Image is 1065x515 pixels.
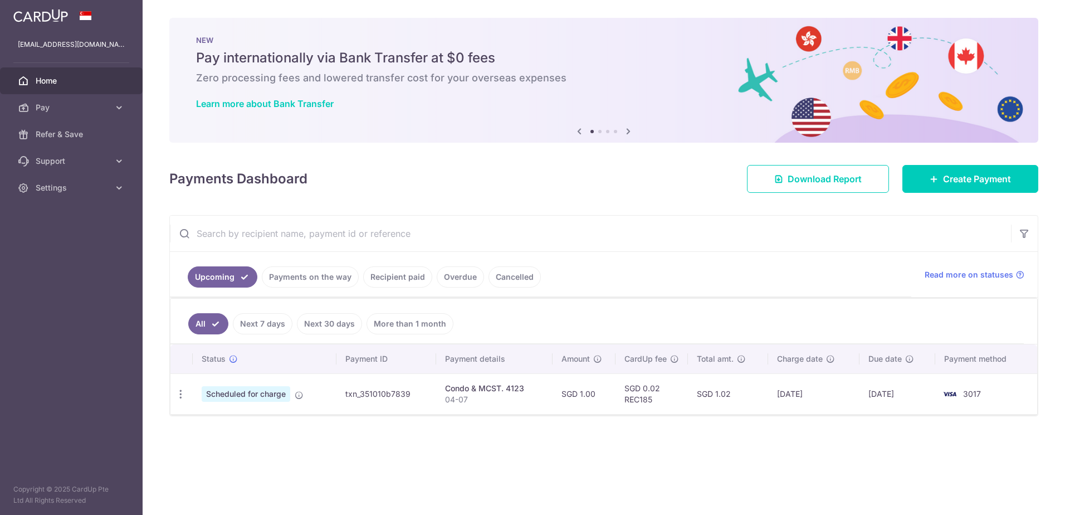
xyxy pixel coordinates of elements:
td: SGD 0.02 REC185 [615,373,688,414]
h5: Pay internationally via Bank Transfer at $0 fees [196,49,1012,67]
a: Read more on statuses [925,269,1024,280]
img: Bank Card [939,387,961,401]
a: Download Report [747,165,889,193]
td: txn_351010b7839 [336,373,436,414]
span: Create Payment [943,172,1011,186]
a: Recipient paid [363,266,432,288]
p: 04-07 [445,394,544,405]
span: Support [36,156,109,167]
span: Total amt. [697,353,734,365]
a: Payments on the way [262,266,359,288]
h6: Zero processing fees and lowered transfer cost for your overseas expenses [196,71,1012,85]
span: Scheduled for charge [202,386,290,402]
a: Next 30 days [297,313,362,334]
a: More than 1 month [367,313,453,334]
span: Refer & Save [36,129,109,140]
td: [DATE] [768,373,859,414]
a: Upcoming [188,266,257,288]
h4: Payments Dashboard [169,169,307,189]
img: Bank transfer banner [169,18,1038,143]
a: Create Payment [902,165,1038,193]
p: [EMAIL_ADDRESS][DOMAIN_NAME] [18,39,125,50]
th: Payment details [436,344,553,373]
div: Condo & MCST. 4123 [445,383,544,394]
span: 3017 [963,389,981,399]
p: NEW [196,36,1012,45]
img: CardUp [13,9,68,22]
td: SGD 1.02 [688,373,768,414]
th: Payment method [935,344,1037,373]
a: All [188,313,228,334]
span: Amount [561,353,590,365]
td: [DATE] [859,373,936,414]
a: Next 7 days [233,313,292,334]
span: Download Report [788,172,862,186]
input: Search by recipient name, payment id or reference [170,216,1011,251]
span: Settings [36,182,109,193]
span: Status [202,353,226,365]
td: SGD 1.00 [553,373,615,414]
a: Learn more about Bank Transfer [196,98,334,109]
span: Due date [868,353,902,365]
a: Cancelled [488,266,541,288]
span: Pay [36,102,109,113]
th: Payment ID [336,344,436,373]
span: Home [36,75,109,86]
span: Charge date [777,353,823,365]
span: CardUp fee [624,353,667,365]
span: Read more on statuses [925,269,1013,280]
a: Overdue [437,266,484,288]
